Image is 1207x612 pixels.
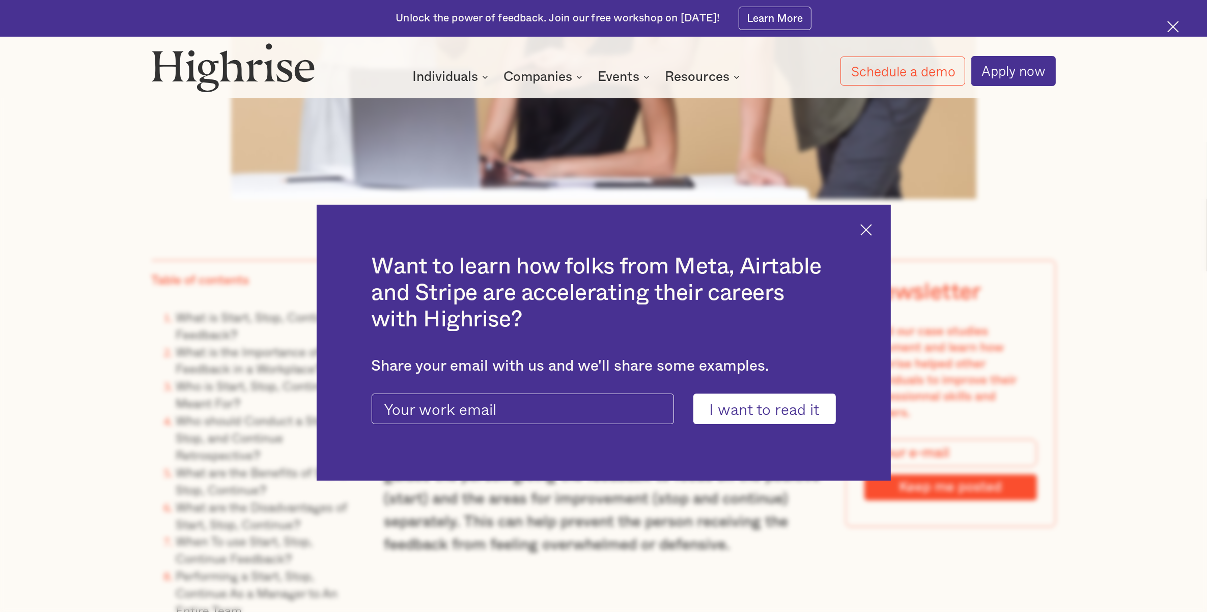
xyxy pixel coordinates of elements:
[840,57,965,86] a: Schedule a demo
[412,71,491,83] div: Individuals
[372,254,836,333] h2: Want to learn how folks from Meta, Airtable and Stripe are accelerating their careers with Highrise?
[971,56,1056,86] a: Apply now
[503,71,572,83] div: Companies
[860,224,872,236] img: Cross icon
[598,71,653,83] div: Events
[665,71,743,83] div: Resources
[598,71,639,83] div: Events
[372,394,836,424] form: current-ascender-blog-article-modal-form
[693,394,836,424] input: I want to read it
[665,71,729,83] div: Resources
[396,11,720,26] div: Unlock the power of feedback. Join our free workshop on [DATE]!
[739,7,811,30] a: Learn More
[372,394,675,424] input: Your work email
[372,357,836,375] div: Share your email with us and we'll share some examples.
[1167,21,1179,33] img: Cross icon
[152,43,315,92] img: Highrise logo
[503,71,585,83] div: Companies
[412,71,478,83] div: Individuals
